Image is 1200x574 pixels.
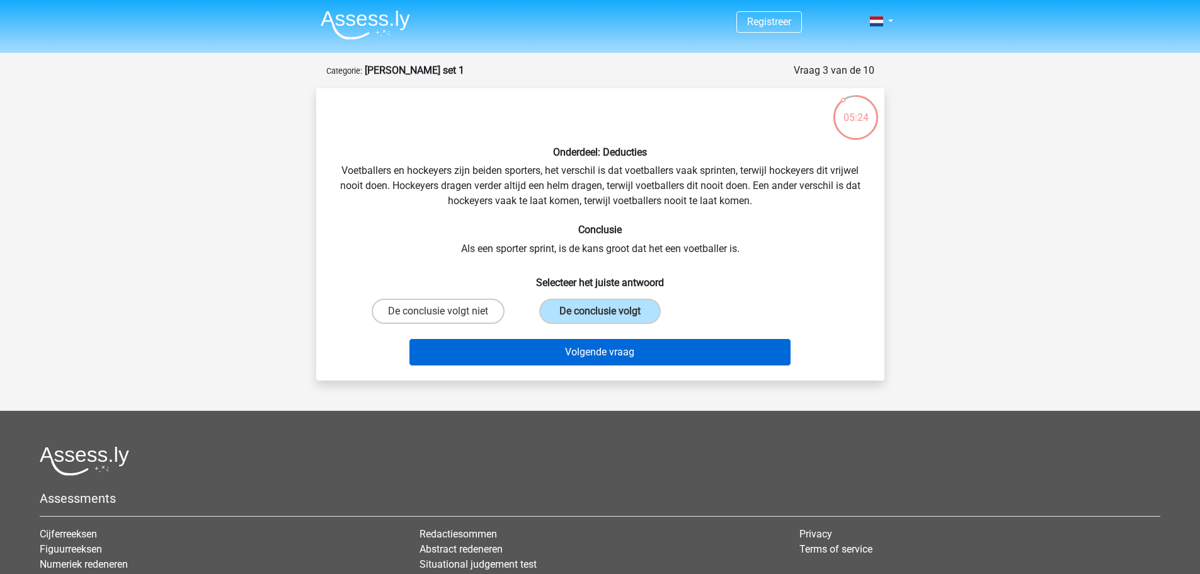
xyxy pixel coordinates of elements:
h6: Onderdeel: Deducties [336,146,864,158]
h5: Assessments [40,491,1160,506]
a: Terms of service [799,543,872,555]
a: Registreer [747,16,791,28]
a: Redactiesommen [420,528,497,540]
h6: Conclusie [336,224,864,236]
button: Volgende vraag [409,339,791,365]
a: Cijferreeksen [40,528,97,540]
img: Assessly [321,10,410,40]
div: 05:24 [832,94,879,125]
label: De conclusie volgt niet [372,299,505,324]
a: Abstract redeneren [420,543,503,555]
small: Categorie: [326,66,362,76]
strong: [PERSON_NAME] set 1 [365,64,464,76]
div: Voetballers en hockeyers zijn beiden sporters, het verschil is dat voetballers vaak sprinten, ter... [321,98,879,370]
a: Numeriek redeneren [40,558,128,570]
img: Assessly logo [40,446,129,476]
a: Situational judgement test [420,558,537,570]
a: Privacy [799,528,832,540]
div: Vraag 3 van de 10 [794,63,874,78]
label: De conclusie volgt [539,299,661,324]
a: Figuurreeksen [40,543,102,555]
h6: Selecteer het juiste antwoord [336,267,864,289]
